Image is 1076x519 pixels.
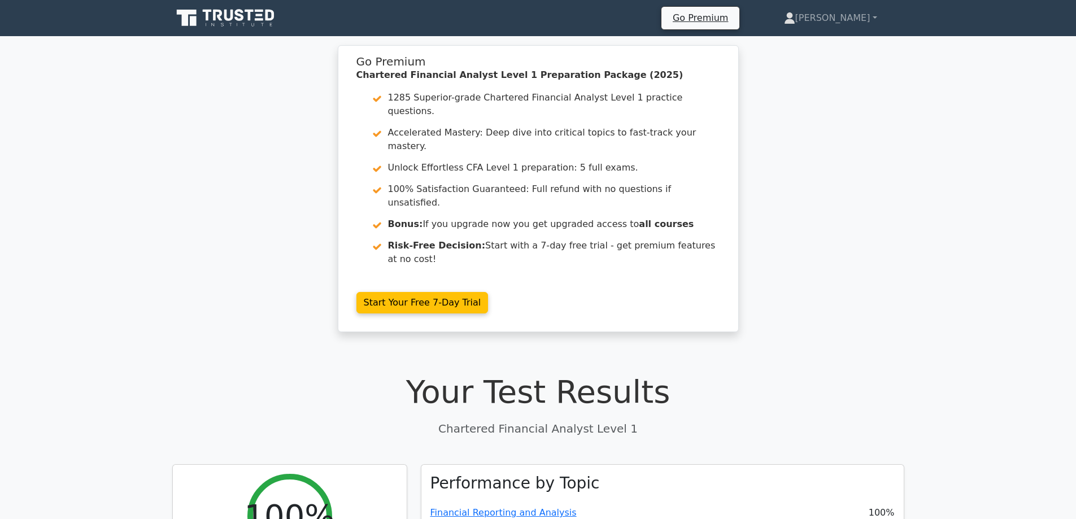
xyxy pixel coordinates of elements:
[172,373,904,411] h1: Your Test Results
[666,10,735,25] a: Go Premium
[430,507,577,518] a: Financial Reporting and Analysis
[172,420,904,437] p: Chartered Financial Analyst Level 1
[356,292,489,313] a: Start Your Free 7-Day Trial
[430,474,600,493] h3: Performance by Topic
[757,7,904,29] a: [PERSON_NAME]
